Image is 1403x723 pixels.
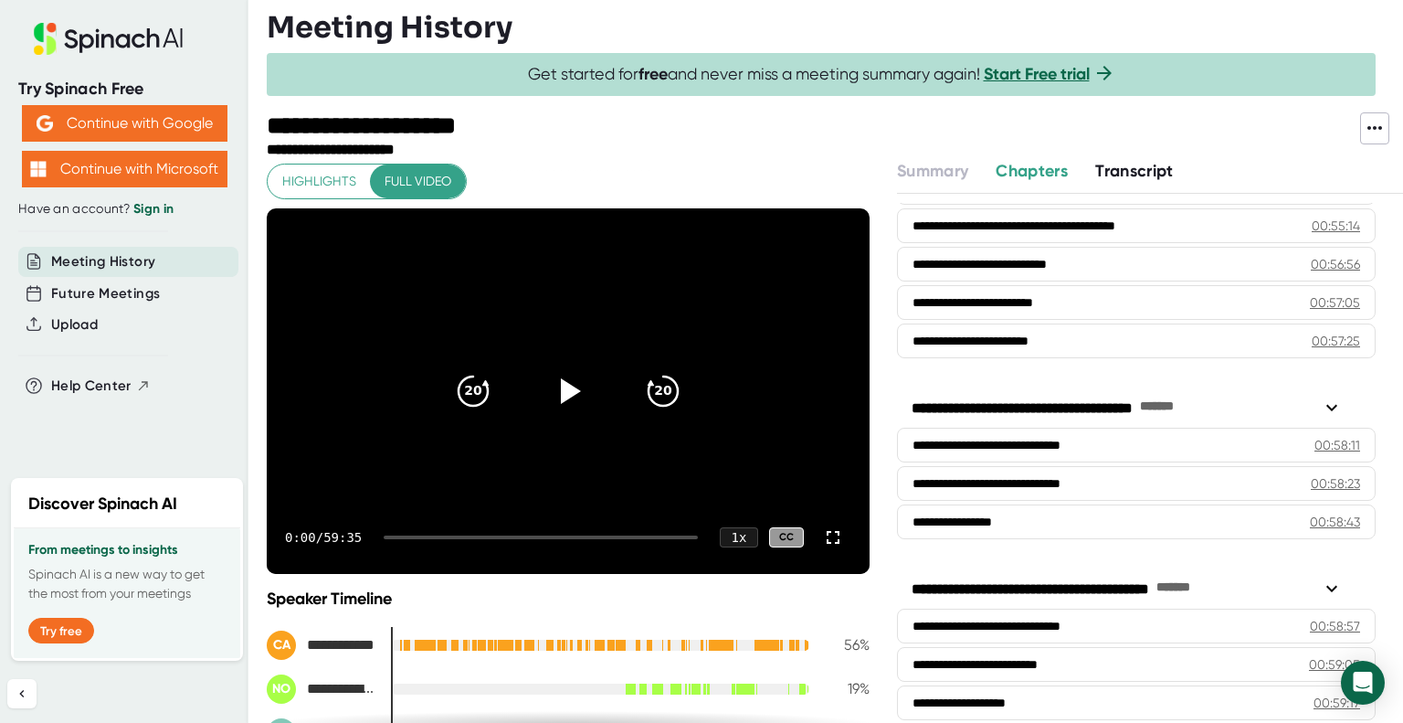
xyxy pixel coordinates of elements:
button: Transcript [1095,159,1174,184]
button: Continue with Microsoft [22,151,227,187]
button: Try free [28,618,94,643]
div: 00:58:57 [1310,617,1360,635]
div: CA [267,631,296,660]
b: free [638,64,668,84]
span: Summary [897,161,968,181]
span: Chapters [996,161,1068,181]
div: 00:59:05 [1309,655,1360,674]
span: Transcript [1095,161,1174,181]
div: 00:58:23 [1311,474,1360,493]
button: Summary [897,159,968,184]
button: Help Center [51,376,151,397]
img: Aehbyd4JwY73AAAAAElFTkSuQmCC [37,115,53,132]
span: Highlights [282,170,356,193]
div: 00:56:56 [1311,255,1360,273]
button: Chapters [996,159,1068,184]
h3: From meetings to insights [28,543,226,558]
div: Nyles Oppenheimer [267,675,376,704]
div: Have an account? [18,201,230,218]
span: Full video [385,170,451,193]
div: 00:55:14 [1312,217,1360,235]
button: Future Meetings [51,283,160,304]
div: Cory Arnette [267,631,376,660]
div: 00:59:17 [1313,694,1360,712]
button: Continue with Google [22,105,227,142]
div: 19 % [824,680,870,697]
div: Speaker Timeline [267,589,870,609]
div: Try Spinach Free [18,79,230,100]
button: Meeting History [51,251,155,272]
button: Highlights [268,165,371,198]
a: Start Free trial [984,64,1090,84]
span: Get started for and never miss a meeting summary again! [528,64,1115,85]
a: Sign in [133,201,174,217]
span: Help Center [51,376,132,397]
div: CC [769,527,804,548]
h2: Discover Spinach AI [28,492,177,516]
p: Spinach AI is a new way to get the most from your meetings [28,565,226,603]
div: 00:57:25 [1312,332,1360,350]
div: 1 x [720,527,758,548]
button: Upload [51,314,98,335]
div: 00:58:11 [1314,436,1360,454]
button: Collapse sidebar [7,679,37,708]
div: Open Intercom Messenger [1341,661,1385,705]
h3: Meeting History [267,10,512,45]
div: 56 % [824,636,870,654]
button: Full video [370,165,466,198]
div: NO [267,675,296,704]
div: 00:57:05 [1310,293,1360,312]
div: 00:58:43 [1310,513,1360,531]
div: 0:00 / 59:35 [285,530,362,545]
